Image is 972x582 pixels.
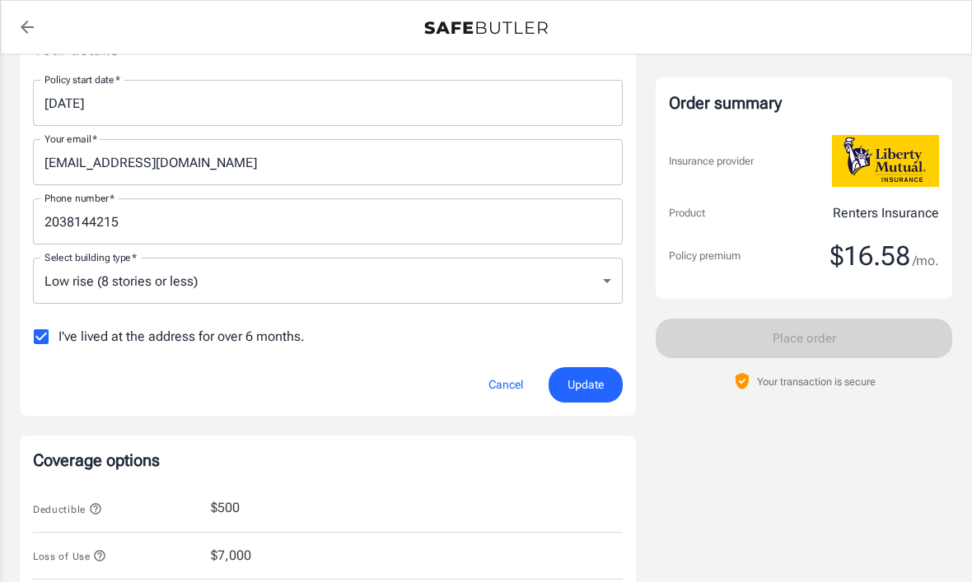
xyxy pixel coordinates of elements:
label: Your email [44,132,97,146]
input: Choose date, selected date is Sep 28, 2025 [33,80,611,126]
input: Enter number [33,198,623,244]
label: Phone number [44,191,114,205]
p: Renters Insurance [833,203,939,223]
button: Loss of Use [33,546,106,566]
p: Product [669,205,705,221]
span: $7,000 [211,546,251,566]
span: Loss of Use [33,551,106,562]
button: Cancel [470,367,542,403]
p: Policy premium [669,248,741,264]
label: Select building type [44,250,137,264]
a: back to quotes [11,11,44,44]
span: $500 [211,498,240,518]
p: Coverage options [33,449,623,472]
input: Enter email [33,139,623,185]
span: Update [568,375,604,395]
button: Deductible [33,499,102,519]
span: Deductible [33,504,102,515]
div: Order summary [669,91,939,115]
span: I've lived at the address for over 6 months. [58,327,305,347]
button: Update [549,367,623,403]
img: Back to quotes [424,21,548,35]
p: Insurance provider [669,153,754,170]
span: $16.58 [830,240,910,272]
div: Low rise (8 stories or less) [33,258,623,304]
span: /mo. [913,249,939,272]
label: Policy start date [44,72,120,86]
p: Your transaction is secure [757,374,876,389]
img: Liberty Mutual [832,135,939,187]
